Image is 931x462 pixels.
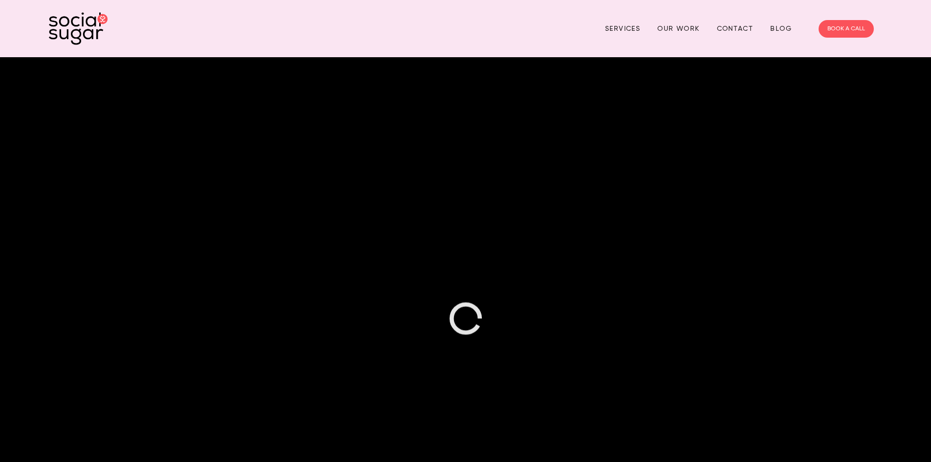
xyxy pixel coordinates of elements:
img: SocialSugar [49,12,108,45]
a: Contact [717,21,754,36]
a: Blog [770,21,792,36]
a: Our Work [657,21,699,36]
a: Services [605,21,640,36]
a: BOOK A CALL [819,20,874,38]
